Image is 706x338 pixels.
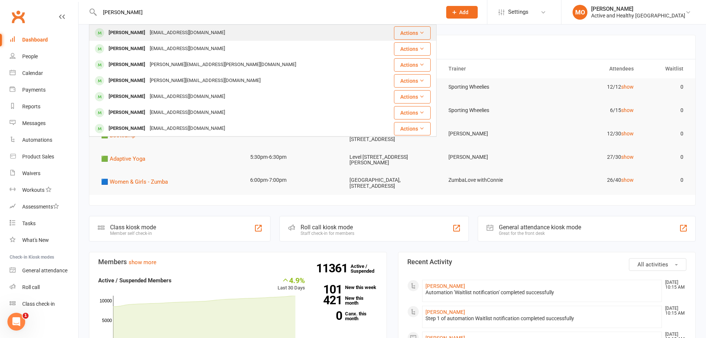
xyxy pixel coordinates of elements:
strong: 0 [316,310,342,321]
div: Roll call kiosk mode [301,224,354,231]
div: Messages [22,120,46,126]
div: Payments [22,87,46,93]
td: 12/30 [541,125,640,142]
td: [GEOGRAPHIC_DATA], [STREET_ADDRESS] [343,171,442,195]
time: [DATE] 10:15 AM [662,280,686,290]
div: Member self check-in [110,231,156,236]
a: What's New [10,232,78,249]
a: Workouts [10,182,78,198]
a: General attendance kiosk mode [10,262,78,279]
a: [PERSON_NAME] [425,309,465,315]
div: [EMAIL_ADDRESS][DOMAIN_NAME] [148,43,227,54]
td: 6:00pm-7:00pm [243,171,343,189]
td: 0 [640,78,690,96]
div: 4.9% [278,276,305,284]
span: 🟦 Women & Girls - Zumba [101,178,168,185]
div: Reports [22,104,40,109]
td: 12/12 [541,78,640,96]
div: Calendar [22,70,43,76]
div: [PERSON_NAME] [591,6,685,12]
a: Dashboard [10,32,78,48]
span: 🟩 Adaptive Yoga [101,155,145,162]
div: [EMAIL_ADDRESS][DOMAIN_NAME] [148,123,227,134]
div: [PERSON_NAME] [106,107,148,118]
a: 11361Active / Suspended [351,258,383,279]
a: Calendar [10,65,78,82]
a: Tasks [10,215,78,232]
span: All activities [637,261,668,268]
td: 26/40 [541,171,640,189]
div: [PERSON_NAME] [106,59,148,70]
div: [PERSON_NAME] [106,91,148,102]
a: Reports [10,98,78,115]
a: 421New this month [316,296,378,305]
a: Class kiosk mode [10,296,78,312]
div: Active and Healthy [GEOGRAPHIC_DATA] [591,12,685,19]
a: Payments [10,82,78,98]
button: Actions [394,122,431,135]
div: [PERSON_NAME] [106,123,148,134]
a: show more [129,259,156,266]
div: MO [573,5,587,20]
button: Actions [394,26,431,40]
span: 🟩 Bootcamp [101,132,135,139]
div: Class check-in [22,301,55,307]
div: Roll call [22,284,40,290]
strong: 101 [316,284,342,295]
a: Waivers [10,165,78,182]
button: Actions [394,74,431,88]
td: Sporting Wheelies [442,78,541,96]
div: Assessments [22,204,59,210]
div: [EMAIL_ADDRESS][DOMAIN_NAME] [148,27,227,38]
div: Tasks [22,220,36,226]
div: Staff check-in for members [301,231,354,236]
div: General attendance [22,268,67,273]
strong: 421 [316,295,342,306]
div: What's New [22,237,49,243]
div: Great for the front desk [499,231,581,236]
a: Roll call [10,279,78,296]
button: Add [446,6,478,19]
button: All activities [629,258,686,271]
button: 🟩 Adaptive Yoga [101,154,150,163]
div: [PERSON_NAME] [106,75,148,86]
div: [EMAIL_ADDRESS][DOMAIN_NAME] [148,107,227,118]
button: Actions [394,42,431,56]
a: show [621,131,634,137]
a: Messages [10,115,78,132]
td: 6/15 [541,102,640,119]
td: 5:30pm-6:30pm [243,148,343,166]
th: Trainer [442,59,541,78]
a: Assessments [10,198,78,215]
a: Automations [10,132,78,148]
a: [PERSON_NAME] [425,283,465,289]
a: 101New this week [316,285,378,290]
div: Automation 'Waitlist notification' completed successfully [425,289,659,296]
a: Clubworx [9,7,27,26]
th: Attendees [541,59,640,78]
div: [PERSON_NAME][EMAIL_ADDRESS][DOMAIN_NAME] [148,75,263,86]
div: Last 30 Days [278,276,305,292]
input: Search... [97,7,437,17]
a: People [10,48,78,65]
td: [PERSON_NAME] [442,125,541,142]
strong: 11361 [316,263,351,274]
th: Waitlist [640,59,690,78]
div: Step 1 of automation Waitlist notification completed successfully [425,315,659,322]
h3: Recent Activity [407,258,687,266]
div: Class kiosk mode [110,224,156,231]
td: 0 [640,125,690,142]
iframe: Intercom live chat [7,313,25,331]
span: Settings [508,4,528,20]
span: Add [459,9,468,15]
div: [EMAIL_ADDRESS][DOMAIN_NAME] [148,91,227,102]
a: show [621,84,634,90]
button: Actions [394,90,431,104]
td: 0 [640,102,690,119]
div: Waivers [22,170,40,176]
td: 0 [640,171,690,189]
a: Product Sales [10,148,78,165]
div: [PERSON_NAME] [106,43,148,54]
div: [PERSON_NAME] [106,27,148,38]
div: Product Sales [22,154,54,160]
